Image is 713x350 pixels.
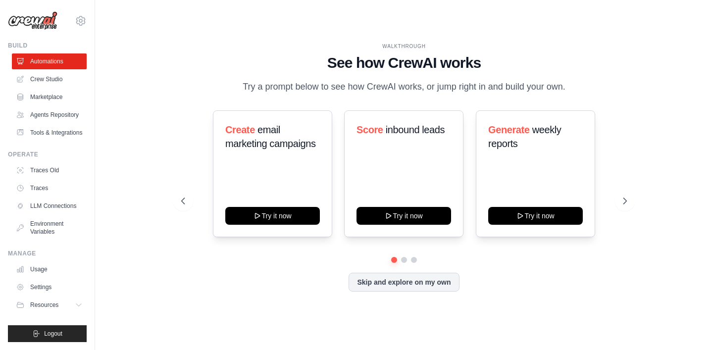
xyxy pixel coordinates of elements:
div: Operate [8,150,87,158]
a: Environment Variables [12,216,87,240]
span: Create [225,124,255,135]
button: Try it now [356,207,451,225]
a: LLM Connections [12,198,87,214]
button: Try it now [488,207,583,225]
button: Try it now [225,207,320,225]
a: Agents Repository [12,107,87,123]
span: inbound leads [386,124,445,135]
a: Tools & Integrations [12,125,87,141]
span: weekly reports [488,124,561,149]
span: Score [356,124,383,135]
span: Logout [44,330,62,338]
div: WALKTHROUGH [181,43,626,50]
img: Logo [8,11,57,30]
span: email marketing campaigns [225,124,316,149]
button: Skip and explore on my own [349,273,459,292]
h1: See how CrewAI works [181,54,626,72]
span: Generate [488,124,530,135]
button: Logout [8,325,87,342]
a: Traces [12,180,87,196]
a: Marketplace [12,89,87,105]
a: Usage [12,261,87,277]
div: Manage [8,250,87,257]
a: Settings [12,279,87,295]
p: Try a prompt below to see how CrewAI works, or jump right in and build your own. [238,80,570,94]
a: Traces Old [12,162,87,178]
button: Resources [12,297,87,313]
div: Build [8,42,87,50]
span: Resources [30,301,58,309]
a: Automations [12,53,87,69]
a: Crew Studio [12,71,87,87]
